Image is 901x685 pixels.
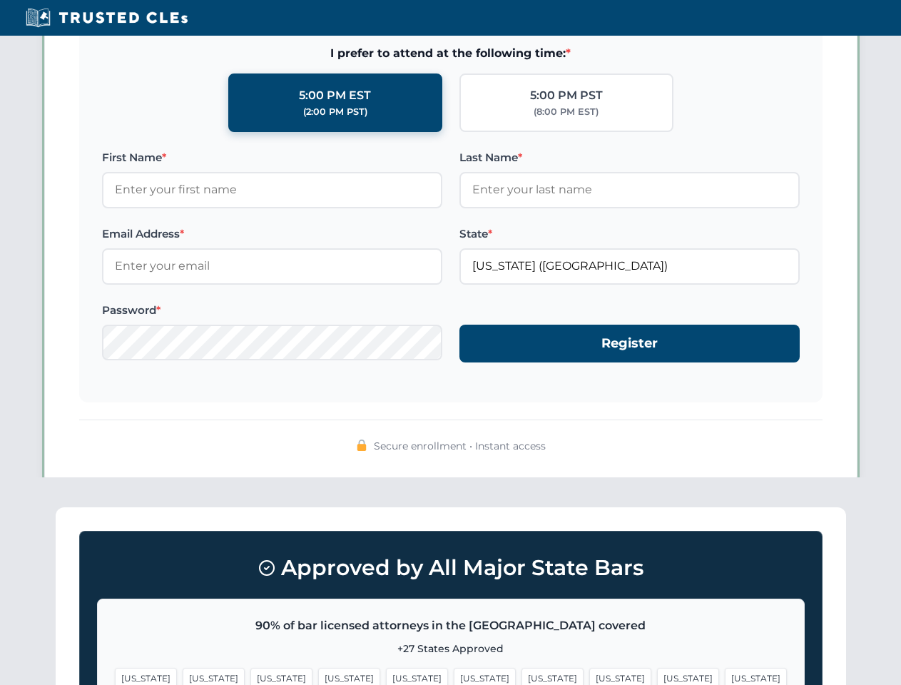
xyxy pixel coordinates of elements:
[459,225,800,243] label: State
[459,172,800,208] input: Enter your last name
[102,225,442,243] label: Email Address
[459,248,800,284] input: Florida (FL)
[534,105,599,119] div: (8:00 PM EST)
[102,302,442,319] label: Password
[530,86,603,105] div: 5:00 PM PST
[374,438,546,454] span: Secure enrollment • Instant access
[102,248,442,284] input: Enter your email
[97,549,805,587] h3: Approved by All Major State Bars
[21,7,192,29] img: Trusted CLEs
[303,105,367,119] div: (2:00 PM PST)
[459,149,800,166] label: Last Name
[356,440,367,451] img: 🔒
[115,641,787,656] p: +27 States Approved
[102,149,442,166] label: First Name
[102,172,442,208] input: Enter your first name
[299,86,371,105] div: 5:00 PM EST
[102,44,800,63] span: I prefer to attend at the following time:
[459,325,800,362] button: Register
[115,616,787,635] p: 90% of bar licensed attorneys in the [GEOGRAPHIC_DATA] covered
